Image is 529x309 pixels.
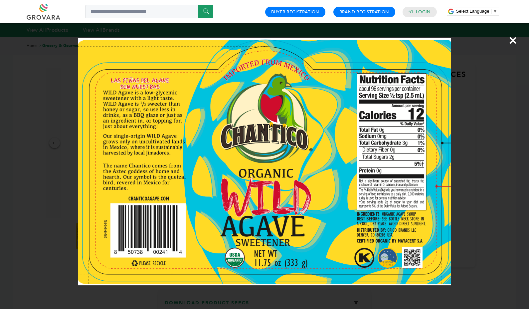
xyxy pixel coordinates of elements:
[339,9,389,15] a: Brand Registration
[78,38,451,285] img: Image Preview
[493,9,497,14] span: ▼
[508,31,517,50] span: ×
[456,9,489,14] span: Select Language
[271,9,319,15] a: Buyer Registration
[456,9,497,14] a: Select Language​
[85,5,213,18] input: Search a product or brand...
[491,9,491,14] span: ​
[416,9,431,15] a: Login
